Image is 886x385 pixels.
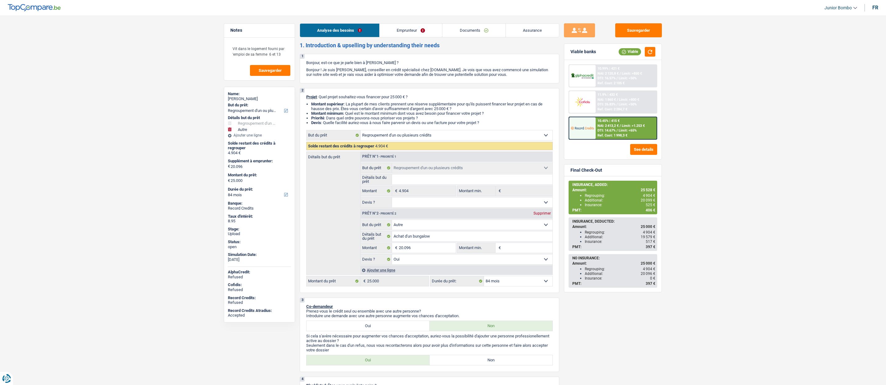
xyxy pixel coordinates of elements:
span: Limit: >800 € [619,98,639,102]
span: / [617,98,618,102]
div: 3 [300,298,305,303]
span: DTI: 14.67% [598,128,616,132]
span: NAI: 1 860 € [598,98,616,102]
span: 25 000 € [641,261,655,266]
div: Viable [619,48,641,55]
div: Ref. Cost: 2 284,7 € [598,107,627,111]
div: Record Credits Atradius: [228,308,291,313]
label: Oui [307,321,430,331]
img: TopCompare Logo [8,4,61,12]
label: Détails but du prêt [307,152,360,159]
label: Supplément à emprunter: [228,159,290,164]
div: Banque: [228,201,291,206]
label: Détails but du prêt [361,231,392,241]
div: Additional: [585,271,655,276]
span: / [620,124,621,128]
label: Durée du prêt: [228,187,290,192]
div: Amount: [572,188,655,192]
div: Ref. Cost: 2 105 € [598,81,625,85]
div: Simulation Date: [228,252,291,257]
label: But du prêt [307,130,361,140]
label: Oui [307,355,430,365]
span: € [360,276,367,286]
p: Bonjour, est-ce que je parle bien à [PERSON_NAME] ? [306,60,553,65]
div: Stage: [228,227,291,232]
span: 25 528 € [641,188,655,192]
span: € [228,178,230,183]
label: Montant min. [457,243,495,253]
a: Emprunteur [380,24,442,37]
div: 4.904 € [228,151,291,155]
span: Projet [306,95,317,99]
span: Devis [311,120,321,125]
label: Détails but du prêt [361,174,392,184]
img: Cofidis [571,96,594,108]
span: € [496,243,502,253]
label: Montant [361,186,392,196]
p: Introduire une demande avec une autre personne augmente vos chances d'acceptation. [306,313,553,318]
li: : Quel est le montant minimum dont vous avez besoin pour financer votre projet ? [311,111,553,116]
span: Limit: >850 € [622,72,642,76]
span: Limit: <50% [619,102,637,106]
span: € [496,186,502,196]
li: : Quelle facilité auriez-vous à nous faire parvenir un devis ou une facture pour votre projet ? [311,120,553,125]
span: 397 € [646,245,655,249]
div: Ref. Cost: 1 998,3 € [598,133,627,137]
h2: 1. Introduction & upselling by understanding their needs [300,42,559,49]
span: DTI: 16.57% [598,76,616,80]
span: / [620,72,621,76]
div: Accepted [228,313,291,318]
p: Si cela s'avère nécessaire pour augmenter vos chances d'acceptation, auriez-vous la possibilité d... [306,334,553,343]
span: Sauvegarder [259,68,282,72]
div: 8.95 [228,219,291,224]
img: AlphaCredit [571,72,594,80]
p: Prenez-vous le crédit seul ou ensemble avec une autre personne? [306,309,553,313]
button: Sauvegarder [250,65,290,76]
label: Devis ? [361,197,392,207]
div: PMT: [572,208,655,212]
a: Documents [442,24,505,37]
span: / [616,128,618,132]
div: fr [872,5,878,11]
div: Refused [228,275,291,280]
div: Cofidis: [228,282,291,287]
div: Prêt n°2 [361,211,398,216]
div: Regrouping: [585,230,655,234]
a: Analyse des besoins [300,24,379,37]
div: Prêt n°1 [361,155,398,159]
label: But du prêt: [228,103,290,108]
strong: Priorité [311,116,324,120]
span: 4 904 € [643,193,655,198]
span: 397 € [646,281,655,286]
div: Viable banks [570,49,596,54]
div: Insurance: [585,239,655,244]
div: Regrouping: [585,267,655,271]
span: 4.904 € [375,144,388,148]
span: / [616,102,618,106]
span: 0 € [650,276,655,281]
div: PMT: [572,245,655,249]
a: Junior Bombo [819,3,857,13]
div: INSURANCE, ADDED: [572,183,655,187]
div: Status: [228,239,291,244]
div: [DATE] [228,257,291,262]
li: : Dans quel ordre pouvons-nous prioriser vos projets ? [311,116,553,120]
div: Additional: [585,198,655,202]
span: 20 099 € [641,198,655,202]
div: Ajouter une ligne [360,266,552,275]
div: Ajouter une ligne [228,133,291,137]
div: 11.9% | 432 € [598,93,618,97]
div: Regrouping: [585,193,655,198]
div: 4 [300,377,305,382]
span: - Priorité 1 [379,155,396,158]
span: € [392,243,399,253]
label: Durée du prêt: [430,276,484,286]
span: Junior Bombo [824,5,852,11]
span: 525 € [646,203,655,207]
div: 1 [300,54,305,59]
span: € [228,164,230,169]
span: 517 € [646,239,655,244]
span: 25 000 € [641,225,655,229]
span: Limit: <50% [619,76,637,80]
div: PMT: [572,281,655,286]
